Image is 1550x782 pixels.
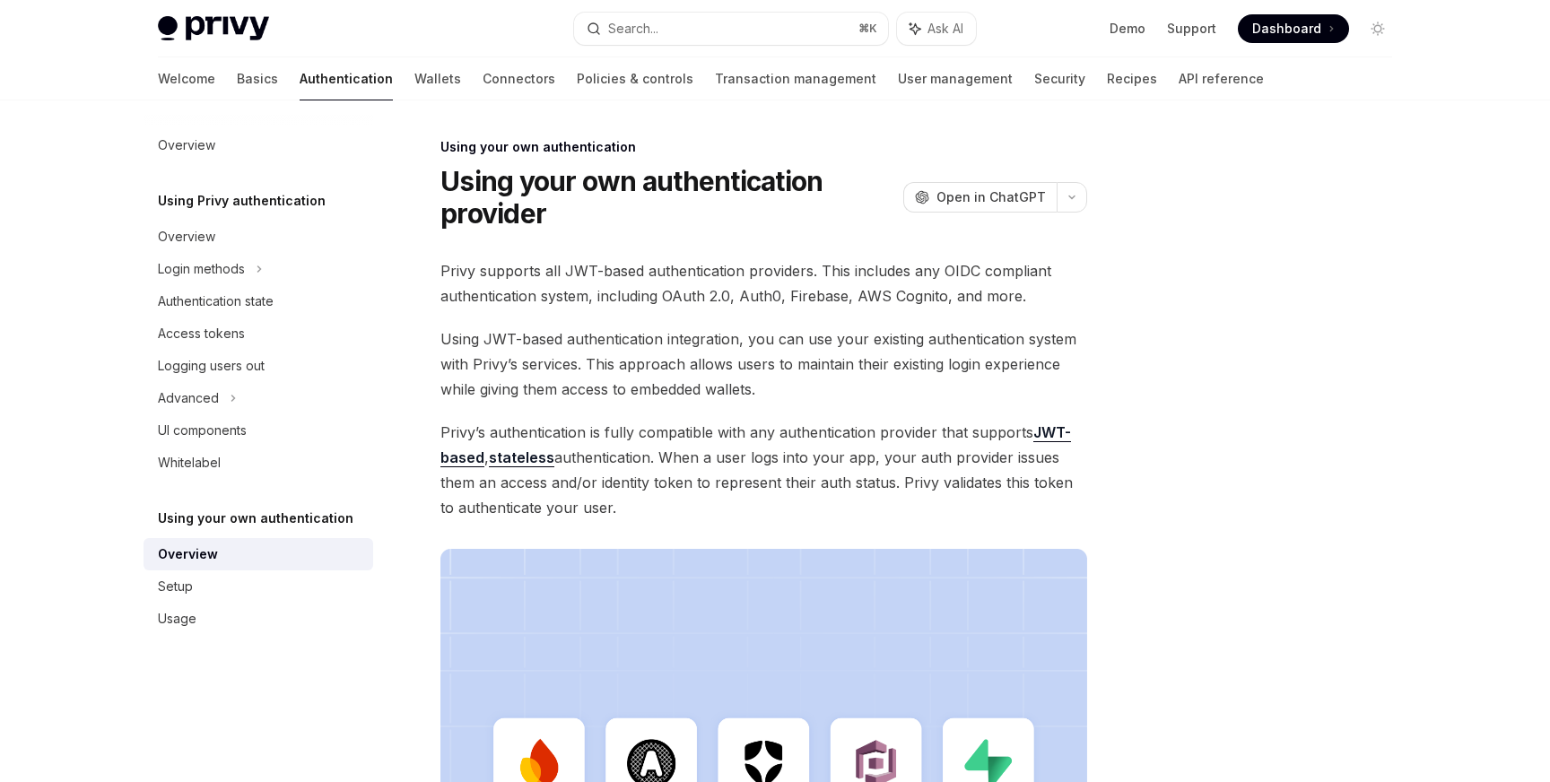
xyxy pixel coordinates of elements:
[1252,20,1321,38] span: Dashboard
[144,350,373,382] a: Logging users out
[144,221,373,253] a: Overview
[1363,14,1392,43] button: Toggle dark mode
[1179,57,1264,100] a: API reference
[158,190,326,212] h5: Using Privy authentication
[414,57,461,100] a: Wallets
[897,13,976,45] button: Ask AI
[300,57,393,100] a: Authentication
[1167,20,1216,38] a: Support
[144,570,373,603] a: Setup
[903,182,1057,213] button: Open in ChatGPT
[237,57,278,100] a: Basics
[1110,20,1145,38] a: Demo
[144,414,373,447] a: UI components
[489,448,554,467] a: stateless
[144,317,373,350] a: Access tokens
[158,452,221,474] div: Whitelabel
[898,57,1013,100] a: User management
[440,326,1087,402] span: Using JWT-based authentication integration, you can use your existing authentication system with ...
[158,420,247,441] div: UI components
[158,16,269,41] img: light logo
[440,420,1087,520] span: Privy’s authentication is fully compatible with any authentication provider that supports , authe...
[158,323,245,344] div: Access tokens
[158,258,245,280] div: Login methods
[158,57,215,100] a: Welcome
[1238,14,1349,43] a: Dashboard
[577,57,693,100] a: Policies & controls
[440,258,1087,308] span: Privy supports all JWT-based authentication providers. This includes any OIDC compliant authentic...
[440,165,896,230] h1: Using your own authentication provider
[144,285,373,317] a: Authentication state
[144,538,373,570] a: Overview
[927,20,963,38] span: Ask AI
[158,226,215,248] div: Overview
[936,188,1046,206] span: Open in ChatGPT
[158,608,196,630] div: Usage
[158,508,353,529] h5: Using your own authentication
[144,603,373,635] a: Usage
[608,18,658,39] div: Search...
[440,138,1087,156] div: Using your own authentication
[144,129,373,161] a: Overview
[158,291,274,312] div: Authentication state
[144,447,373,479] a: Whitelabel
[483,57,555,100] a: Connectors
[158,576,193,597] div: Setup
[1034,57,1085,100] a: Security
[158,543,218,565] div: Overview
[574,13,888,45] button: Search...⌘K
[158,135,215,156] div: Overview
[1107,57,1157,100] a: Recipes
[158,387,219,409] div: Advanced
[158,355,265,377] div: Logging users out
[858,22,877,36] span: ⌘ K
[715,57,876,100] a: Transaction management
